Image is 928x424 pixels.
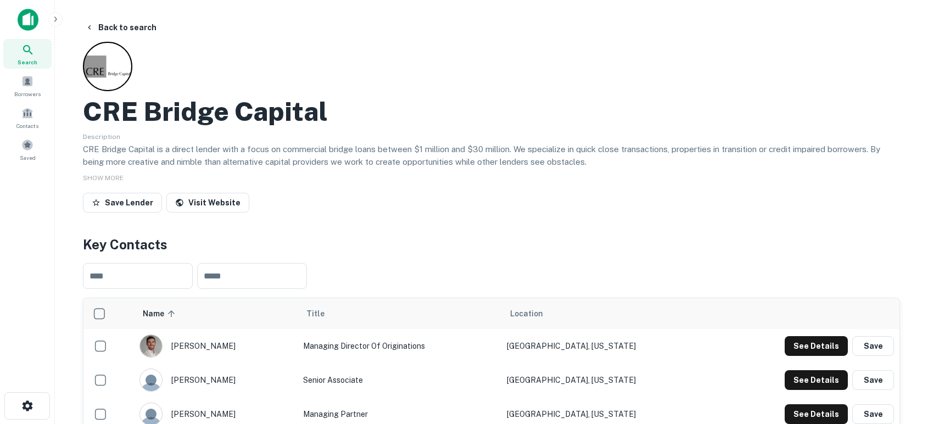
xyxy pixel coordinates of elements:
td: [GEOGRAPHIC_DATA], [US_STATE] [501,363,715,397]
div: [PERSON_NAME] [139,334,292,358]
th: Location [501,298,715,329]
span: Title [306,307,339,320]
span: Name [143,307,178,320]
iframe: Chat Widget [873,336,928,389]
button: Save [852,370,894,390]
h4: Key Contacts [83,235,900,254]
a: Search [3,39,52,69]
h2: CRE Bridge Capital [83,96,328,127]
img: 1749041949806 [140,335,162,357]
span: Borrowers [14,90,41,98]
span: Contacts [16,121,38,130]
span: Description [83,133,120,141]
a: Contacts [3,103,52,132]
th: Name [134,298,298,329]
th: Title [298,298,501,329]
a: Saved [3,135,52,164]
button: Back to search [81,18,161,37]
button: See Details [785,404,848,424]
span: SHOW MORE [83,174,124,182]
span: Location [510,307,543,320]
img: capitalize-icon.png [18,9,38,31]
a: Borrowers [3,71,52,101]
span: Saved [20,153,36,162]
span: Search [18,58,37,66]
button: Save [852,404,894,424]
button: See Details [785,336,848,356]
a: Visit Website [166,193,249,213]
p: CRE Bridge Capital is a direct lender with a focus on commercial bridge loans between $1 million ... [83,143,900,169]
td: Managing Director of Originations [298,329,501,363]
td: [GEOGRAPHIC_DATA], [US_STATE] [501,329,715,363]
button: See Details [785,370,848,390]
button: Save [852,336,894,356]
td: Senior Associate [298,363,501,397]
button: Save Lender [83,193,162,213]
img: 9c8pery4andzj6ohjkjp54ma2 [140,369,162,391]
div: [PERSON_NAME] [139,369,292,392]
